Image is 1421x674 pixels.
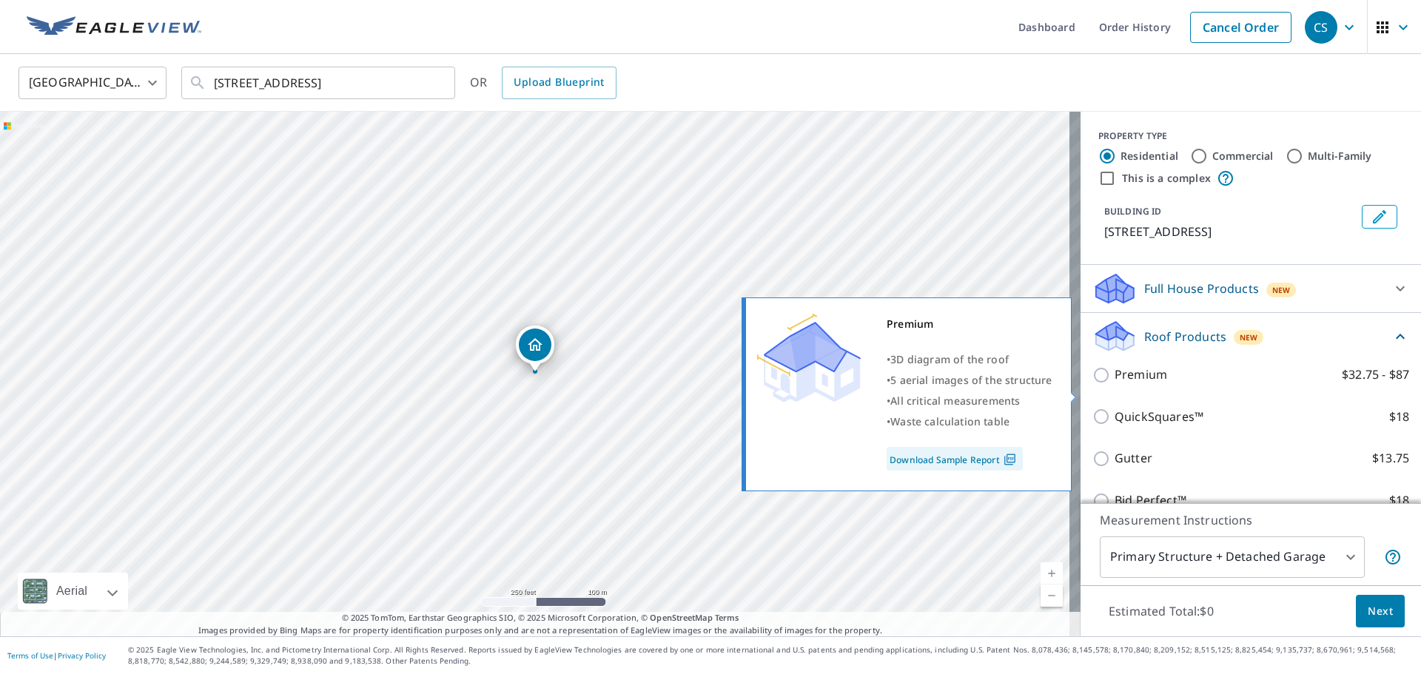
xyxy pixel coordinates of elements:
[890,394,1020,408] span: All critical measurements
[342,612,739,624] span: © 2025 TomTom, Earthstar Geographics SIO, © 2025 Microsoft Corporation, ©
[516,326,554,371] div: Dropped pin, building 1, Residential property, 7464 Meadowlawn Dr N Saint Petersburg, FL 33702
[650,612,712,623] a: OpenStreetMap
[890,414,1010,428] span: Waste calculation table
[890,352,1009,366] span: 3D diagram of the roof
[1144,280,1259,297] p: Full House Products
[1342,365,1409,384] p: $32.75 - $87
[1272,284,1291,296] span: New
[887,370,1052,391] div: •
[19,62,167,104] div: [GEOGRAPHIC_DATA]
[1092,319,1409,354] div: Roof ProductsNew
[887,391,1052,411] div: •
[27,16,201,38] img: EV Logo
[1389,408,1409,426] p: $18
[1104,223,1356,240] p: [STREET_ADDRESS]
[715,612,739,623] a: Terms
[1144,328,1226,346] p: Roof Products
[1104,205,1161,218] p: BUILDING ID
[1372,449,1409,468] p: $13.75
[18,573,128,610] div: Aerial
[58,650,106,661] a: Privacy Policy
[7,651,106,660] p: |
[7,650,53,661] a: Terms of Use
[1100,536,1365,578] div: Primary Structure + Detached Garage
[1362,205,1397,229] button: Edit building 1
[1100,511,1402,529] p: Measurement Instructions
[887,447,1023,471] a: Download Sample Report
[887,314,1052,334] div: Premium
[502,67,616,99] a: Upload Blueprint
[1098,129,1403,143] div: PROPERTY TYPE
[1389,491,1409,510] p: $18
[1115,365,1167,384] p: Premium
[887,411,1052,432] div: •
[1384,548,1402,566] span: Your report will include the primary structure and a detached garage if one exists.
[887,349,1052,370] div: •
[1121,149,1178,164] label: Residential
[890,373,1052,387] span: 5 aerial images of the structure
[1092,271,1409,306] div: Full House ProductsNew
[1308,149,1372,164] label: Multi-Family
[52,573,92,610] div: Aerial
[1115,449,1152,468] p: Gutter
[1097,595,1226,627] p: Estimated Total: $0
[1041,584,1063,607] a: Current Level 17, Zoom Out
[1122,171,1211,186] label: This is a complex
[1368,602,1393,621] span: Next
[1115,491,1186,510] p: Bid Perfect™
[1190,12,1291,43] a: Cancel Order
[1240,331,1258,343] span: New
[214,62,425,104] input: Search by address or latitude-longitude
[514,73,604,92] span: Upload Blueprint
[1305,11,1337,44] div: CS
[1115,408,1203,426] p: QuickSquares™
[757,314,861,402] img: Premium
[1000,453,1020,466] img: Pdf Icon
[128,644,1414,667] p: © 2025 Eagle View Technologies, Inc. and Pictometry International Corp. All Rights Reserved. Repo...
[470,67,617,99] div: OR
[1041,562,1063,584] a: Current Level 17, Zoom In
[1212,149,1274,164] label: Commercial
[1356,595,1405,628] button: Next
